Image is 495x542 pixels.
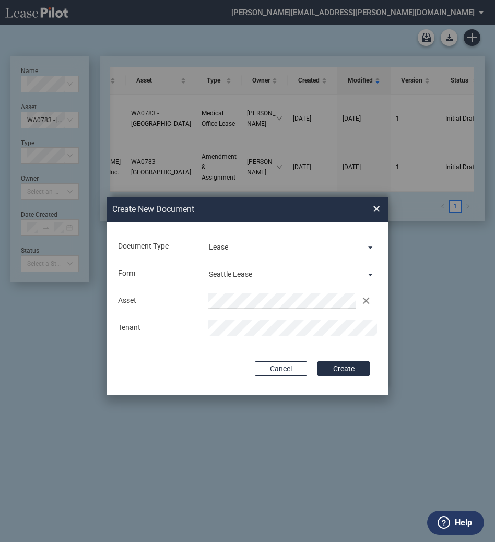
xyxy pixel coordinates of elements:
label: Help [455,516,472,529]
div: Asset [113,296,203,306]
div: Tenant [113,323,203,333]
div: Document Type [113,241,203,252]
h2: Create New Document [112,204,336,215]
div: Seattle Lease [209,270,252,278]
md-select: Document Type: Lease [208,239,377,254]
button: Create [317,361,370,376]
span: × [373,201,380,218]
div: Form [113,268,203,279]
button: Cancel [255,361,307,376]
div: Lease [209,243,228,251]
md-select: Lease Form: Seattle Lease [208,266,377,281]
md-dialog: Create New ... [107,197,388,395]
